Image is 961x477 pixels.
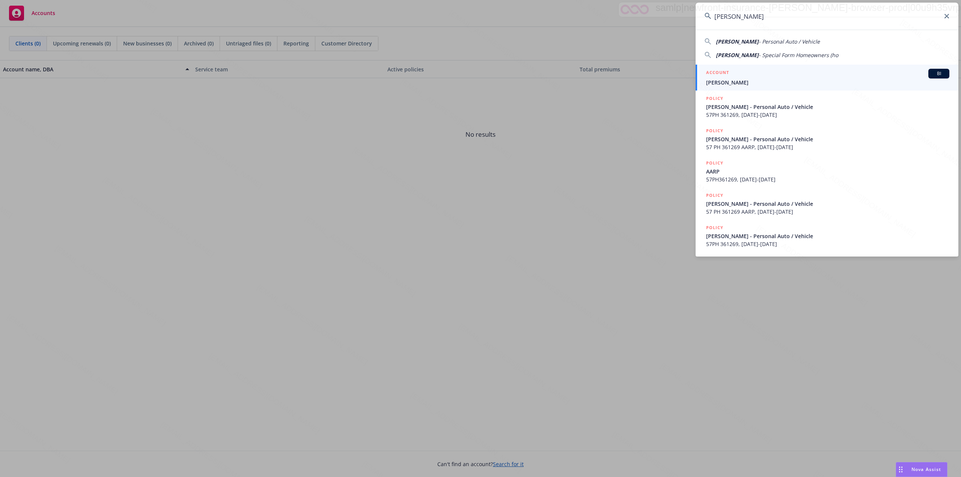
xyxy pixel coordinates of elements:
[706,168,949,175] span: AARP
[696,91,958,123] a: POLICY[PERSON_NAME] - Personal Auto / Vehicle57PH 361269, [DATE]-[DATE]
[706,192,723,199] h5: POLICY
[716,38,759,45] span: [PERSON_NAME]
[706,127,723,134] h5: POLICY
[911,466,941,472] span: Nova Assist
[706,78,949,86] span: [PERSON_NAME]
[896,462,905,477] div: Drag to move
[696,3,958,30] input: Search...
[706,103,949,111] span: [PERSON_NAME] - Personal Auto / Vehicle
[696,187,958,220] a: POLICY[PERSON_NAME] - Personal Auto / Vehicle57 PH 361269 AARP, [DATE]-[DATE]
[706,135,949,143] span: [PERSON_NAME] - Personal Auto / Vehicle
[706,111,949,119] span: 57PH 361269, [DATE]-[DATE]
[706,224,723,231] h5: POLICY
[706,200,949,208] span: [PERSON_NAME] - Personal Auto / Vehicle
[706,143,949,151] span: 57 PH 361269 AARP, [DATE]-[DATE]
[716,51,759,59] span: [PERSON_NAME]
[706,95,723,102] h5: POLICY
[931,70,946,77] span: BI
[706,208,949,216] span: 57 PH 361269 AARP, [DATE]-[DATE]
[706,175,949,183] span: 57PH361269, [DATE]-[DATE]
[706,240,949,248] span: 57PH 361269, [DATE]-[DATE]
[896,462,947,477] button: Nova Assist
[706,232,949,240] span: [PERSON_NAME] - Personal Auto / Vehicle
[696,220,958,252] a: POLICY[PERSON_NAME] - Personal Auto / Vehicle57PH 361269, [DATE]-[DATE]
[706,159,723,167] h5: POLICY
[759,51,838,59] span: - Special Form Homeowners (ho
[759,38,820,45] span: - Personal Auto / Vehicle
[696,123,958,155] a: POLICY[PERSON_NAME] - Personal Auto / Vehicle57 PH 361269 AARP, [DATE]-[DATE]
[706,69,729,78] h5: ACCOUNT
[696,65,958,91] a: ACCOUNTBI[PERSON_NAME]
[696,155,958,187] a: POLICYAARP57PH361269, [DATE]-[DATE]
